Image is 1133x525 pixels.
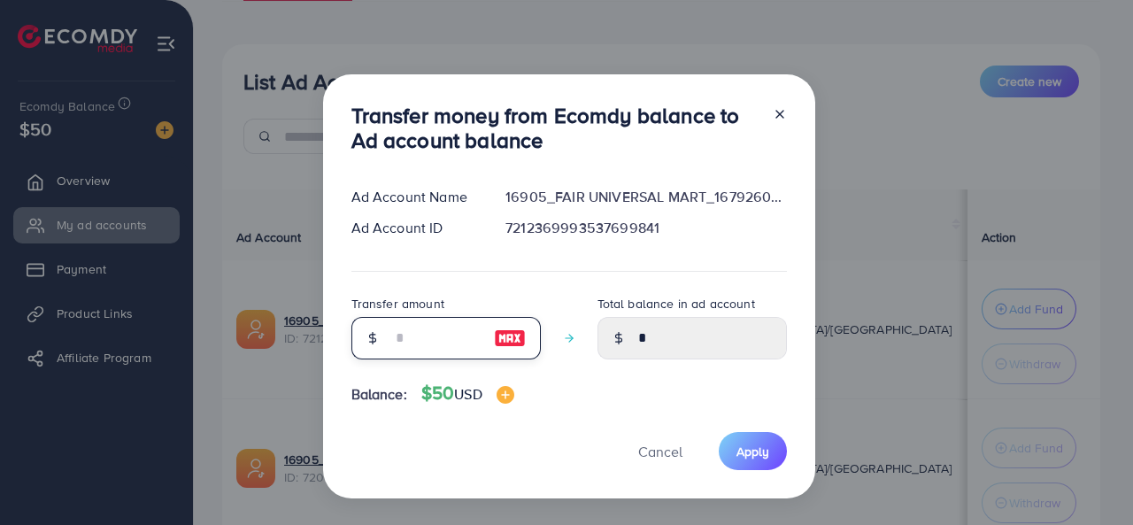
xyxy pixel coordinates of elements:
span: Apply [736,443,769,460]
button: Cancel [616,432,705,470]
span: USD [454,384,482,404]
div: 16905_FAIR UNIVERSAL MART_1679260765501 [491,187,800,207]
h3: Transfer money from Ecomdy balance to Ad account balance [351,103,759,154]
div: 7212369993537699841 [491,218,800,238]
label: Total balance in ad account [597,295,755,313]
span: Balance: [351,384,407,405]
span: Cancel [638,442,682,461]
h4: $50 [421,382,514,405]
img: image [497,386,514,404]
iframe: Chat [1058,445,1120,512]
img: image [494,328,526,349]
div: Ad Account Name [337,187,492,207]
label: Transfer amount [351,295,444,313]
button: Apply [719,432,787,470]
div: Ad Account ID [337,218,492,238]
